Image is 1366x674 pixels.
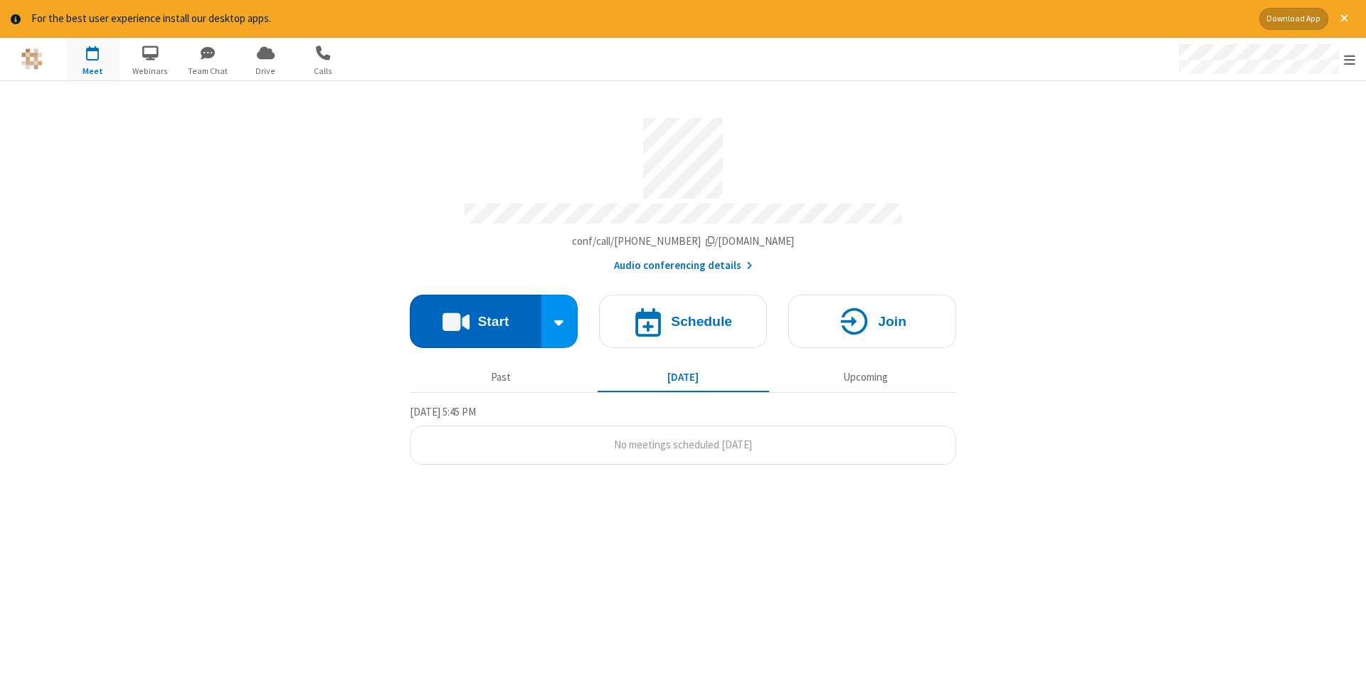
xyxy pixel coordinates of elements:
[614,258,753,274] button: Audio conferencing details
[410,404,956,465] section: Today's Meetings
[31,11,1249,27] div: For the best user experience install our desktop apps.
[614,438,752,451] span: No meetings scheduled [DATE]
[410,295,541,348] button: Start
[21,48,43,70] img: QA Selenium DO NOT DELETE OR CHANGE
[5,38,58,80] button: Logo
[1259,8,1328,30] button: Download App
[1333,8,1355,30] button: Close alert
[477,315,509,328] h4: Start
[599,295,767,348] button: Schedule
[410,107,956,273] section: Account details
[297,65,350,78] span: Calls
[1165,38,1366,80] div: Open menu
[410,405,476,418] span: [DATE] 5:45 PM
[239,65,292,78] span: Drive
[780,364,951,391] button: Upcoming
[415,364,587,391] button: Past
[541,295,578,348] div: Start conference options
[598,364,769,391] button: [DATE]
[788,295,956,348] button: Join
[572,234,795,248] span: Copy my meeting room link
[878,315,906,328] h4: Join
[572,233,795,250] button: Copy my meeting room linkCopy my meeting room link
[66,65,120,78] span: Meet
[181,65,235,78] span: Team Chat
[124,65,177,78] span: Webinars
[671,315,732,328] h4: Schedule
